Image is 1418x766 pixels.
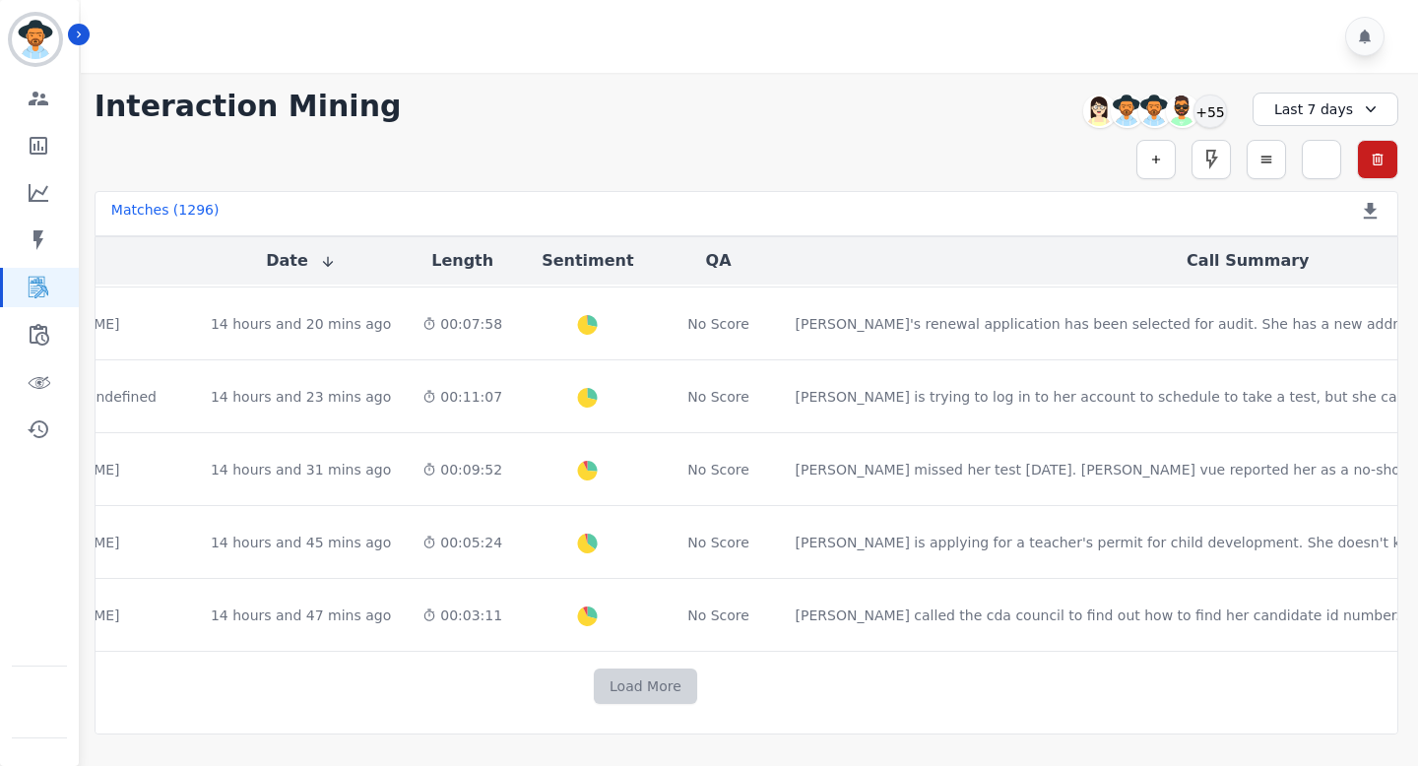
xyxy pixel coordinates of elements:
[687,606,749,625] div: No Score
[687,460,749,479] div: No Score
[95,89,402,124] h1: Interaction Mining
[1187,249,1309,273] button: Call Summary
[211,460,391,479] div: 14 hours and 31 mins ago
[687,387,749,407] div: No Score
[266,249,336,273] button: Date
[687,533,749,552] div: No Score
[687,314,749,334] div: No Score
[422,460,502,479] div: 00:09:52
[211,314,391,334] div: 14 hours and 20 mins ago
[211,387,391,407] div: 14 hours and 23 mins ago
[542,249,633,273] button: Sentiment
[12,16,59,63] img: Bordered avatar
[706,249,732,273] button: QA
[431,249,493,273] button: Length
[1253,93,1398,126] div: Last 7 days
[211,533,391,552] div: 14 hours and 45 mins ago
[594,669,697,704] button: Load More
[422,387,502,407] div: 00:11:07
[422,314,502,334] div: 00:07:58
[422,606,502,625] div: 00:03:11
[1193,95,1227,128] div: +55
[422,533,502,552] div: 00:05:24
[111,200,220,227] div: Matches ( 1296 )
[211,606,391,625] div: 14 hours and 47 mins ago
